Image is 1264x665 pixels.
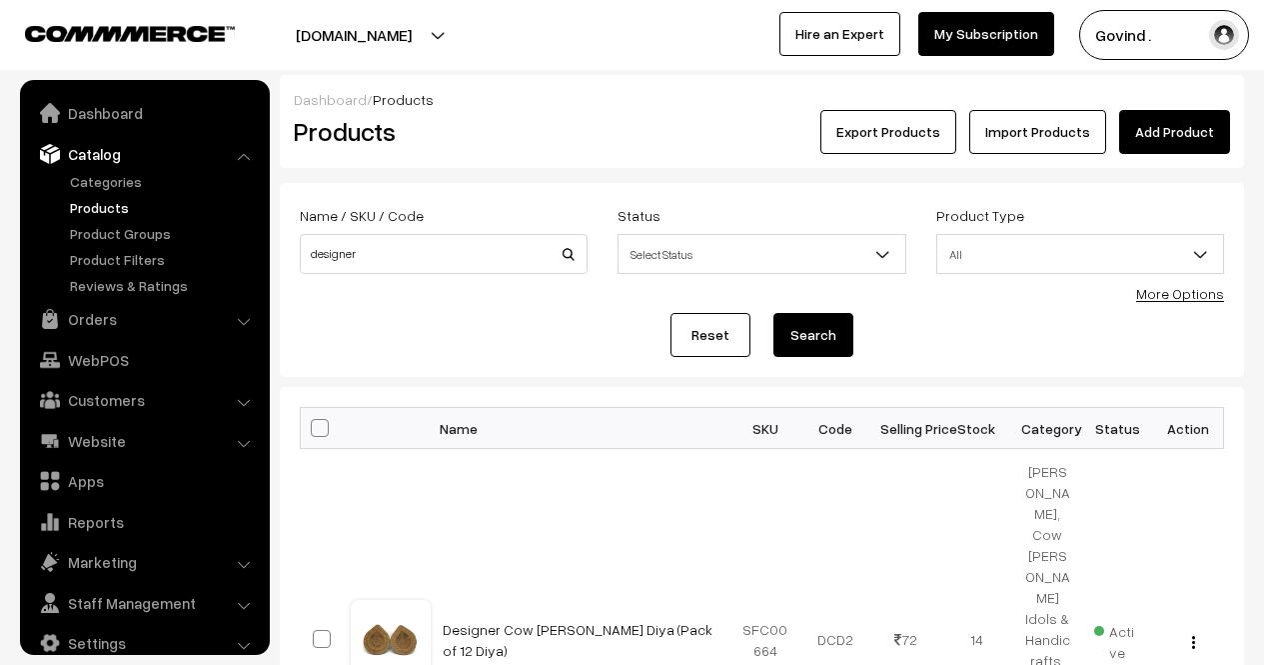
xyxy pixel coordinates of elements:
[1094,616,1141,663] span: Active
[1153,408,1224,449] th: Action
[65,223,263,244] a: Product Groups
[300,205,424,226] label: Name / SKU / Code
[294,89,1230,110] div: /
[25,301,263,337] a: Orders
[65,197,263,218] a: Products
[443,621,712,659] a: Designer Cow [PERSON_NAME] Diya (Pack of 12 Diya)
[918,12,1054,56] a: My Subscription
[25,342,263,378] a: WebPOS
[619,237,904,272] span: Select Status
[1192,636,1195,649] img: Menu
[670,313,750,357] a: Reset
[936,205,1024,226] label: Product Type
[25,504,263,540] a: Reports
[65,249,263,270] a: Product Filters
[800,408,871,449] th: Code
[25,423,263,459] a: Website
[25,463,263,499] a: Apps
[300,234,588,274] input: Name / SKU / Code
[1136,285,1224,302] a: More Options
[1119,110,1230,154] a: Add Product
[65,275,263,296] a: Reviews & Ratings
[25,20,200,44] a: COMMMERCE
[969,110,1106,154] a: Import Products
[941,408,1012,449] th: Stock
[937,237,1223,272] span: All
[373,91,434,108] span: Products
[1209,20,1239,50] img: user
[1082,408,1153,449] th: Status
[25,585,263,621] a: Staff Management
[618,205,660,226] label: Status
[294,91,367,108] a: Dashboard
[431,408,730,449] th: Name
[294,116,586,147] h2: Products
[226,10,482,60] button: [DOMAIN_NAME]
[936,234,1224,274] span: All
[25,544,263,580] a: Marketing
[820,110,956,154] button: Export Products
[1079,10,1249,60] button: Govind .
[65,171,263,192] a: Categories
[618,234,905,274] span: Select Status
[25,26,235,41] img: COMMMERCE
[25,625,263,661] a: Settings
[25,136,263,172] a: Catalog
[1012,408,1083,449] th: Category
[871,408,942,449] th: Selling Price
[773,313,853,357] button: Search
[730,408,801,449] th: SKU
[779,12,900,56] a: Hire an Expert
[25,95,263,131] a: Dashboard
[25,382,263,418] a: Customers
